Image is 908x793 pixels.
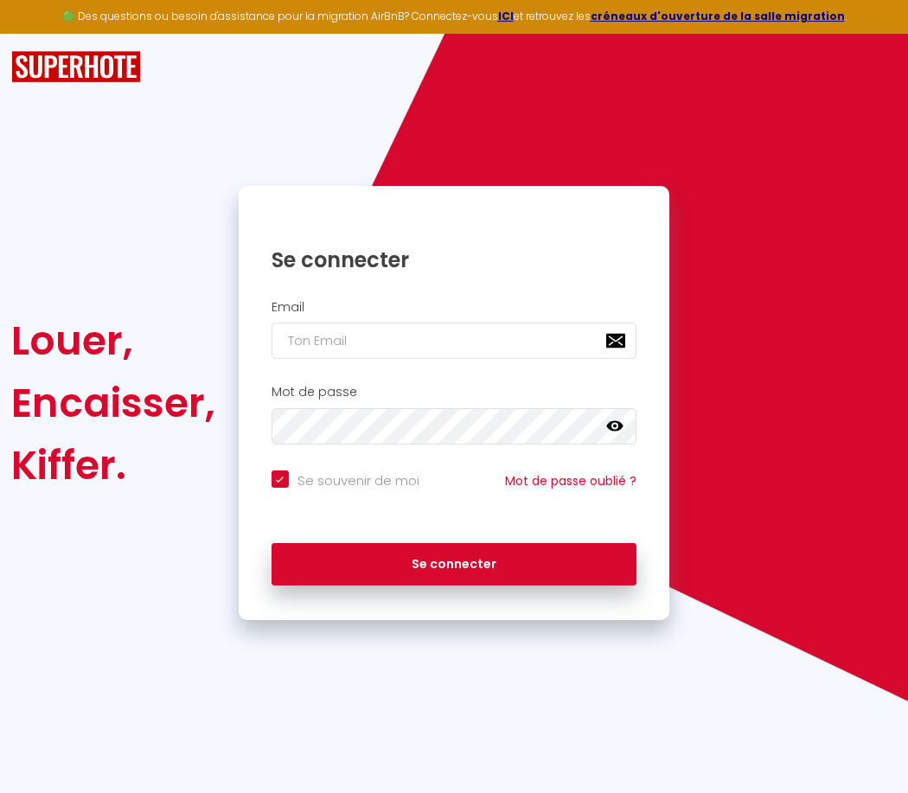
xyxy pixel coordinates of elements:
a: créneaux d'ouverture de la salle migration [591,9,845,23]
a: ICI [498,9,514,23]
a: Mot de passe oublié ? [505,472,636,489]
div: Encaisser, [11,372,215,434]
input: Ton Email [272,323,637,359]
img: SuperHote logo [11,51,141,83]
h1: Se connecter [272,246,637,273]
div: Louer, [11,310,215,372]
button: Se connecter [272,543,637,586]
h2: Mot de passe [272,385,637,400]
div: Kiffer. [11,434,215,496]
h2: Email [272,300,637,315]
